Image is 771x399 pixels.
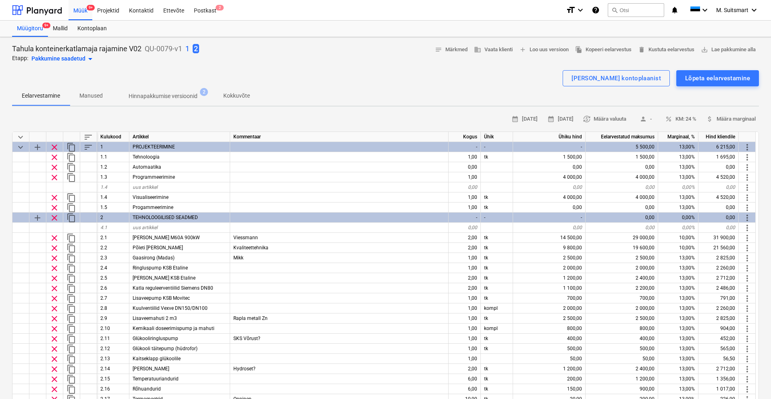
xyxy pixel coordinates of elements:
[586,233,658,243] div: 29 000,00
[67,354,76,364] span: Dubleeri rida
[50,294,59,303] span: Eemalda rida
[513,182,586,192] div: 0,00
[698,243,739,253] div: 21 560,00
[481,293,513,303] div: tk
[481,233,513,243] div: tk
[48,21,73,37] a: Mallid
[742,213,752,223] span: Rohkem toiminguid
[513,344,586,354] div: 500,00
[481,324,513,334] div: kompl
[50,304,59,313] span: Eemalda rida
[658,233,698,243] div: 10,00%
[67,294,76,303] span: Dubleeri rida
[97,283,129,293] div: 2.6
[742,253,752,263] span: Rohkem toiminguid
[513,303,586,313] div: 2 000,00
[67,284,76,293] span: Dubleeri rida
[449,162,481,172] div: 0,00
[586,253,658,263] div: 2 500,00
[185,44,189,54] button: 1
[658,203,698,213] div: 13,00%
[513,223,586,233] div: 0,00
[50,152,59,162] span: Eemalda rida
[50,354,59,364] span: Eemalda rida
[50,233,59,243] span: Eemalda rida
[586,344,658,354] div: 500,00
[742,183,752,192] span: Rohkem toiminguid
[698,182,739,192] div: 0,00
[742,263,752,273] span: Rohkem toiminguid
[586,263,658,273] div: 2 000,00
[230,132,449,142] div: Kommentaar
[698,233,739,243] div: 31 900,00
[67,163,76,172] span: Dubleeri rida
[511,115,538,124] span: [DATE]
[698,223,739,233] div: 0,00
[586,324,658,334] div: 800,00
[449,172,481,182] div: 1,00
[67,193,76,203] span: Dubleeri rida
[449,374,481,384] div: 6,00
[50,324,59,334] span: Eemalda rida
[67,344,76,354] span: Dubleeri rida
[698,162,739,172] div: 0,00
[513,192,586,203] div: 4 000,00
[449,253,481,263] div: 1,00
[97,263,129,273] div: 2.4
[511,115,519,123] span: calendar_month
[474,45,513,54] span: Vaata klienti
[67,152,76,162] span: Dubleeri rida
[516,44,572,56] button: Loo uus versioon
[586,293,658,303] div: 700,00
[481,374,513,384] div: tk
[547,115,555,123] span: calendar_month
[67,314,76,324] span: Dubleeri rida
[33,213,42,223] span: Lisa reale alamkategooria
[698,263,739,273] div: 2 260,00
[481,334,513,344] div: tk
[580,113,630,125] button: Määra valuuta
[658,152,698,162] div: 13,00%
[586,142,658,152] div: 5 500,00
[658,303,698,313] div: 13,00%
[73,21,112,37] div: Kontoplaan
[676,70,759,86] button: Lõpeta eelarvestamine
[97,344,129,354] div: 2.12
[67,334,76,344] span: Dubleeri rida
[50,364,59,374] span: Eemalda rida
[658,182,698,192] div: 0,00%
[586,334,658,344] div: 400,00
[633,113,659,125] button: -
[586,172,658,182] div: 4 000,00
[97,273,129,283] div: 2.5
[481,213,513,223] div: -
[50,263,59,273] span: Eemalda rida
[586,132,658,142] div: Eelarvestatud maksumus
[513,364,586,374] div: 1 200,00
[583,115,590,123] span: currency_exchange
[698,172,739,182] div: 4 520,00
[665,115,696,124] span: KM: 24 %
[636,115,655,124] span: -
[481,243,513,253] div: tk
[193,44,199,53] span: 2
[481,132,513,142] div: Ühik
[658,334,698,344] div: 13,00%
[698,303,739,313] div: 2 260,00
[698,253,739,263] div: 2 825,00
[449,263,481,273] div: 1,00
[97,364,129,374] div: 2.14
[586,313,658,324] div: 2 500,00
[449,182,481,192] div: 0,00
[432,44,471,56] button: Märkmed
[513,313,586,324] div: 2 500,00
[658,172,698,182] div: 13,00%
[97,172,129,182] div: 1.3
[50,334,59,344] span: Eemalda rida
[658,162,698,172] div: 13,00%
[449,233,481,243] div: 2,00
[97,313,129,324] div: 2.9
[586,303,658,313] div: 2 000,00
